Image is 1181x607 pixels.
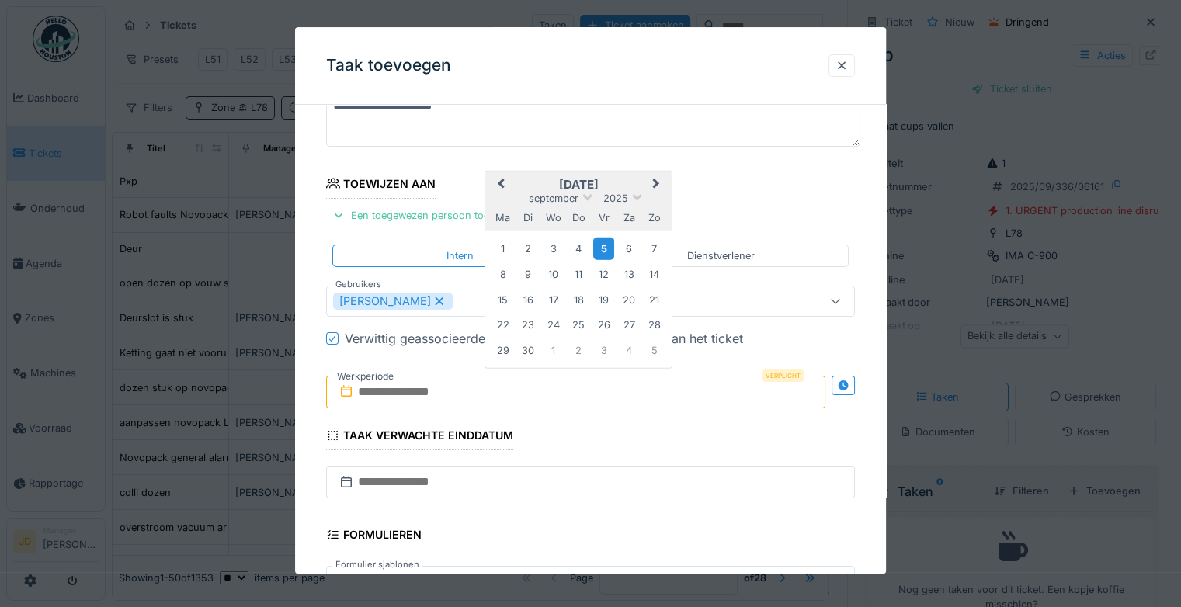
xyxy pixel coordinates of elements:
div: Choose maandag 15 september 2025 [492,290,513,310]
div: donderdag [568,207,589,228]
div: Choose woensdag 10 september 2025 [543,264,564,285]
div: Choose zondag 5 oktober 2025 [644,340,665,361]
button: Previous Month [487,173,512,198]
div: zondag [644,207,665,228]
h2: [DATE] [485,178,672,192]
div: Choose woensdag 1 oktober 2025 [543,340,564,361]
div: dinsdag [518,207,539,228]
div: Verwittig geassocieerde gebruikers van het genereren van het ticket [345,329,743,348]
div: Choose zaterdag 20 september 2025 [619,290,640,310]
h3: Taak toevoegen [326,56,451,75]
div: Choose dinsdag 9 september 2025 [518,264,539,285]
div: maandag [492,207,513,228]
div: Formulieren [326,524,422,550]
div: Verplicht [762,369,804,382]
div: [PERSON_NAME] [333,293,453,310]
div: Month september, 2025 [491,235,667,362]
div: Choose zaterdag 27 september 2025 [619,314,640,335]
div: Een toegewezen persoon toevoegen [326,205,530,226]
div: Choose dinsdag 23 september 2025 [518,314,539,335]
div: Jouw formulieren [333,573,447,590]
div: zaterdag [619,207,640,228]
div: Choose dinsdag 16 september 2025 [518,290,539,310]
div: Choose zondag 21 september 2025 [644,290,665,310]
div: Choose donderdag 18 september 2025 [568,290,589,310]
div: Choose donderdag 11 september 2025 [568,264,589,285]
div: Choose maandag 22 september 2025 [492,314,513,335]
div: Choose maandag 29 september 2025 [492,340,513,361]
div: vrijdag [593,207,614,228]
div: Choose vrijdag 26 september 2025 [593,314,614,335]
div: Choose vrijdag 12 september 2025 [593,264,614,285]
span: 2025 [603,193,628,204]
div: Dienstverlener [687,248,755,263]
div: Choose vrijdag 19 september 2025 [593,290,614,310]
div: Choose vrijdag 5 september 2025 [593,238,614,260]
div: Intern [446,248,474,263]
div: Choose woensdag 24 september 2025 [543,314,564,335]
div: Choose dinsdag 30 september 2025 [518,340,539,361]
div: Toewijzen aan [326,172,436,199]
span: september [529,193,578,204]
div: Choose donderdag 25 september 2025 [568,314,589,335]
div: Choose donderdag 2 oktober 2025 [568,340,589,361]
div: Choose donderdag 4 september 2025 [568,238,589,259]
div: Choose maandag 1 september 2025 [492,238,513,259]
div: Choose vrijdag 3 oktober 2025 [593,340,614,361]
div: Choose zaterdag 13 september 2025 [619,264,640,285]
div: Taak verwachte einddatum [326,424,513,450]
label: Werkperiode [335,368,395,385]
div: Choose zaterdag 6 september 2025 [619,238,640,259]
div: Choose woensdag 17 september 2025 [543,290,564,310]
div: Choose zondag 28 september 2025 [644,314,665,335]
div: woensdag [543,207,564,228]
div: Choose zaterdag 4 oktober 2025 [619,340,640,361]
div: Choose zondag 14 september 2025 [644,264,665,285]
label: Gebruikers [332,278,384,291]
div: Choose maandag 8 september 2025 [492,264,513,285]
label: Formulier sjablonen [332,558,422,571]
div: Choose woensdag 3 september 2025 [543,238,564,259]
button: Next Month [645,173,670,198]
div: Choose dinsdag 2 september 2025 [518,238,539,259]
div: Choose zondag 7 september 2025 [644,238,665,259]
